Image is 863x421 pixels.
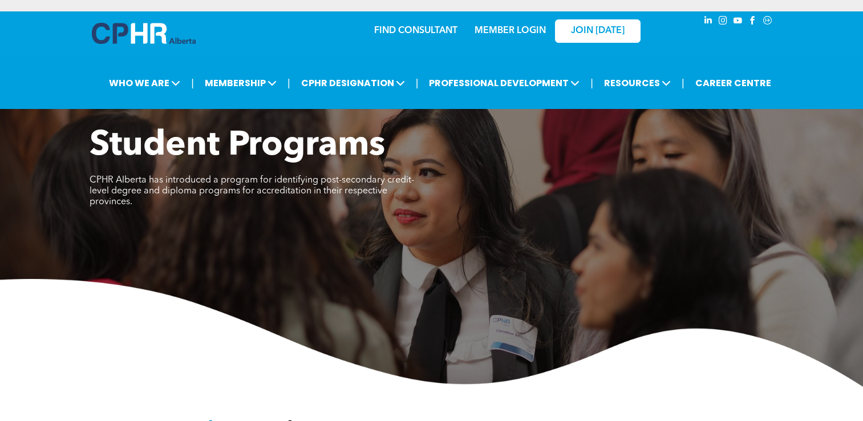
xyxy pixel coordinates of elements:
a: youtube [732,14,744,30]
li: | [590,71,593,95]
span: Student Programs [90,129,385,163]
li: | [287,71,290,95]
a: Social network [761,14,774,30]
a: JOIN [DATE] [555,19,641,43]
a: MEMBER LOGIN [475,26,546,35]
li: | [682,71,684,95]
li: | [416,71,419,95]
a: FIND CONSULTANT [374,26,457,35]
span: RESOURCES [601,72,674,94]
a: linkedin [702,14,715,30]
span: WHO WE ARE [106,72,184,94]
a: CAREER CENTRE [692,72,775,94]
a: instagram [717,14,730,30]
img: A blue and white logo for cp alberta [92,23,196,44]
span: MEMBERSHIP [201,72,280,94]
li: | [191,71,194,95]
a: facebook [747,14,759,30]
span: JOIN [DATE] [571,26,625,37]
span: CPHR Alberta has introduced a program for identifying post-secondary credit-level degree and dipl... [90,176,414,207]
span: CPHR DESIGNATION [298,72,408,94]
span: PROFESSIONAL DEVELOPMENT [426,72,583,94]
